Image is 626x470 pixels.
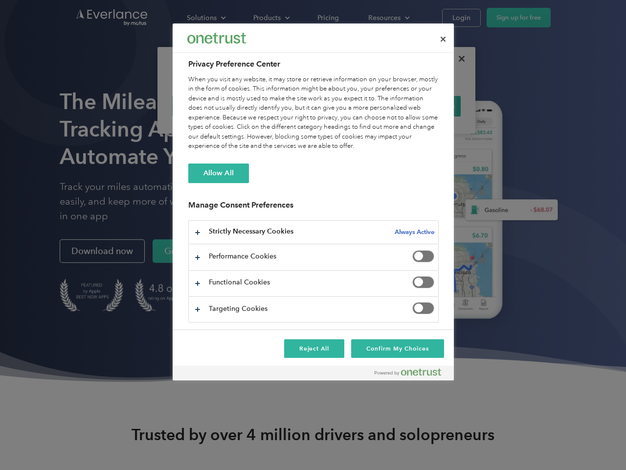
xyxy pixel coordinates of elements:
[375,368,441,376] img: Powered by OneTrust Opens in a new Tab
[351,339,444,358] button: Confirm My Choices
[187,28,246,48] div: Everlance
[188,75,439,151] div: When you visit any website, it may store or retrieve information on your browser, mostly in the f...
[188,58,439,70] h2: Privacy Preference Center
[173,23,454,380] div: Privacy Preference Center
[173,23,454,380] div: Preference center
[432,28,454,50] button: Close
[188,200,439,215] h3: Manage Consent Preferences
[187,33,246,43] img: Everlance
[284,339,345,358] button: Reject All
[375,368,449,380] a: Powered by OneTrust Opens in a new Tab
[188,164,249,183] button: Allow All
